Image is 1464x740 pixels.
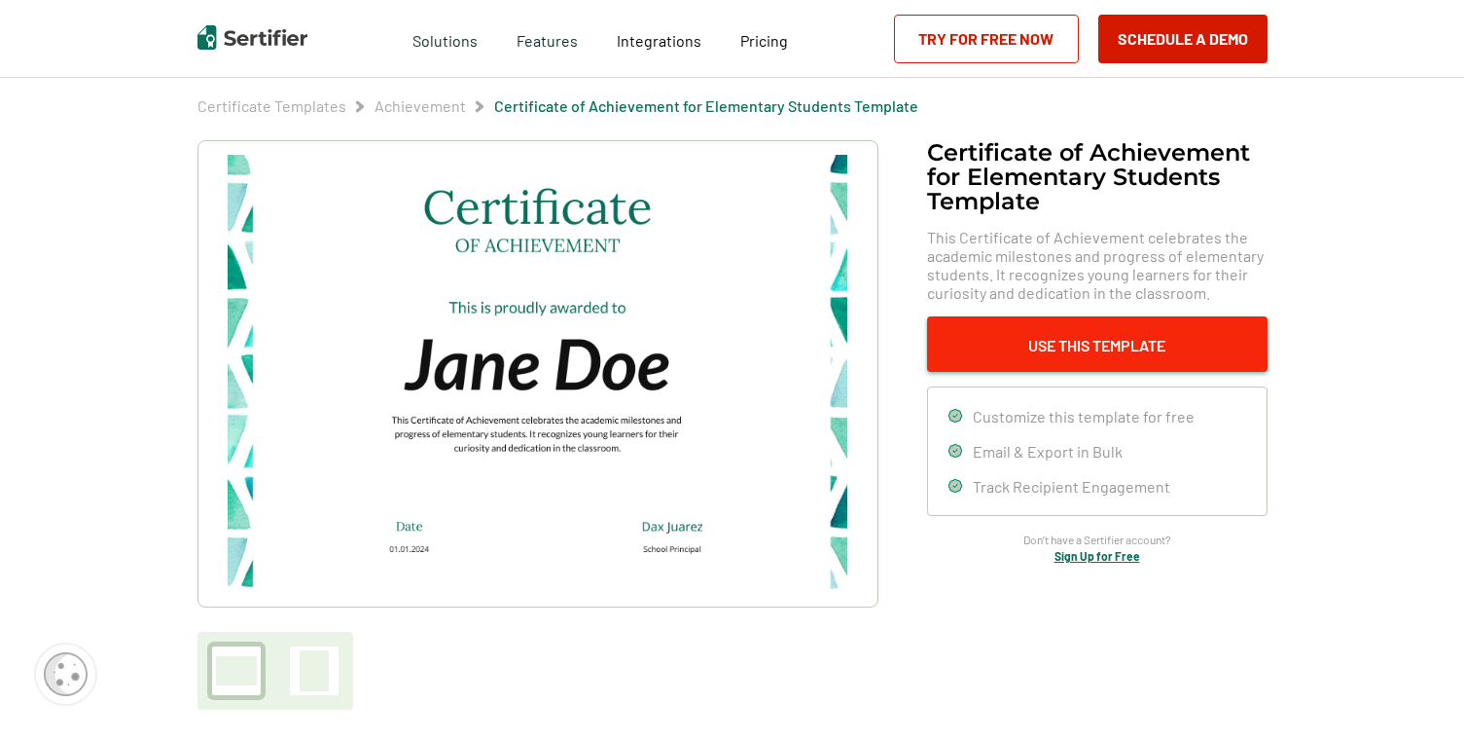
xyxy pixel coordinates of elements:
[1023,531,1171,549] span: Don’t have a Sertifier account?
[973,407,1195,425] span: Customize this template for free
[197,96,346,115] a: Certificate Templates
[894,15,1079,63] a: Try for Free Now
[375,96,466,116] span: Achievement
[412,26,478,51] span: Solutions
[228,155,846,593] img: Certificate of Achievement for Elementary Students Template
[494,96,918,116] span: Certificate of Achievement for Elementary Students Template
[494,96,918,115] a: Certificate of Achievement for Elementary Students Template
[197,25,307,50] img: Sertifier | Digital Credentialing Platform
[740,26,788,51] a: Pricing
[517,26,578,51] span: Features
[1367,647,1464,740] iframe: Chat Widget
[197,96,918,116] div: Breadcrumb
[927,316,1268,372] button: Use This Template
[375,96,466,115] a: Achievement
[973,477,1170,496] span: Track Recipient Engagement
[617,31,701,50] span: Integrations
[197,96,346,116] span: Certificate Templates
[1054,549,1140,563] a: Sign Up for Free
[1098,15,1268,63] button: Schedule a Demo
[927,228,1268,302] span: This Certificate of Achievement celebrates the academic milestones and progress of elementary stu...
[740,31,788,50] span: Pricing
[927,140,1268,213] h1: Certificate of Achievement for Elementary Students Template
[44,652,88,696] img: Cookie Popup Icon
[617,26,701,51] a: Integrations
[973,442,1123,461] span: Email & Export in Bulk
